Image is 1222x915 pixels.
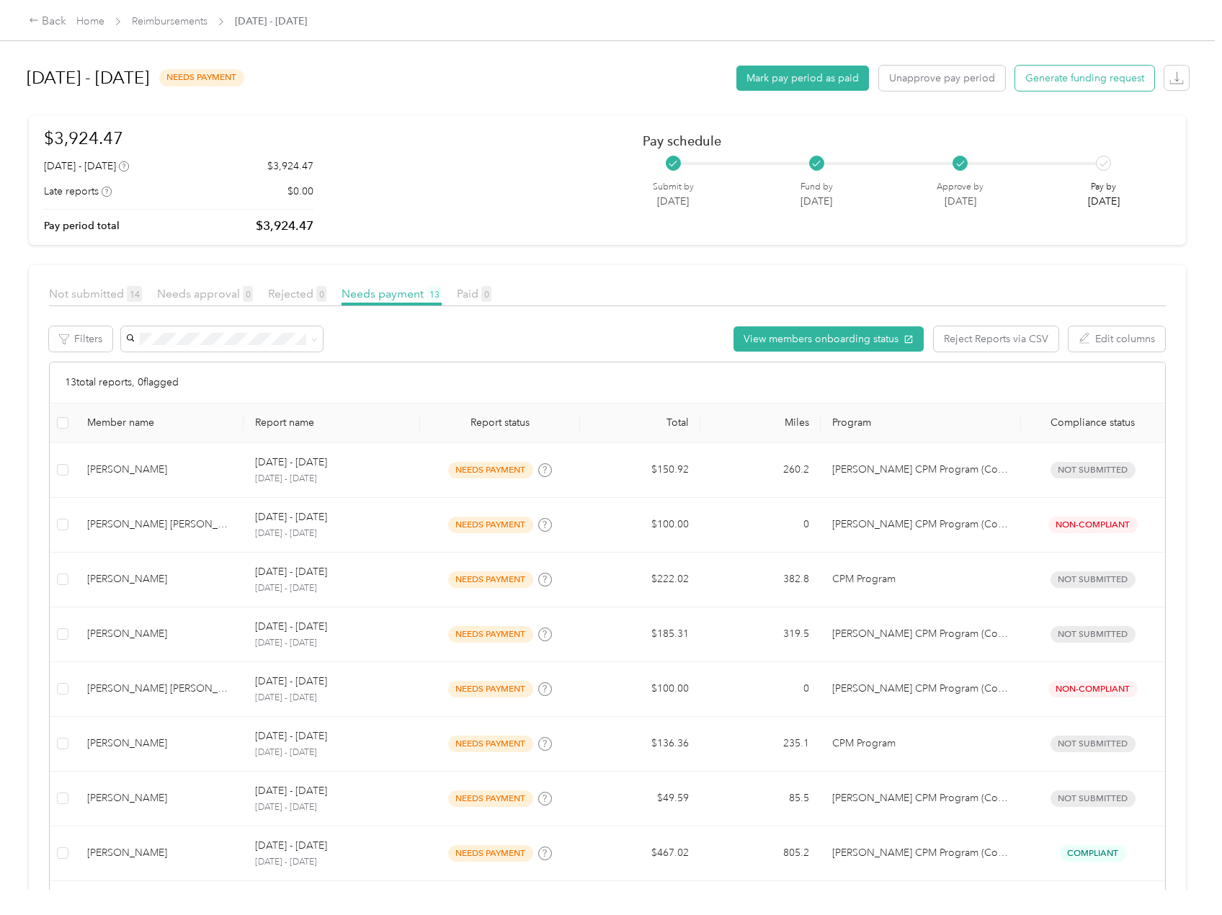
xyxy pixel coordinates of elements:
[1025,71,1144,86] span: Generate funding request
[255,582,409,595] p: [DATE] - [DATE]
[580,772,700,826] td: $49.59
[700,443,821,498] td: 260.2
[87,517,233,532] div: [PERSON_NAME] [PERSON_NAME]
[1141,834,1222,915] iframe: Everlance-gr Chat Button Frame
[255,728,327,744] p: [DATE] - [DATE]
[1015,66,1154,91] button: Generate funding request
[832,736,1009,751] p: CPM Program
[879,66,1005,91] button: Unapprove pay period
[821,826,1021,881] td: T. Disney CPM Program (Compliance)
[712,416,809,429] div: Miles
[653,194,694,209] p: [DATE]
[448,736,533,752] span: needs payment
[287,184,313,199] p: $0.00
[580,607,700,662] td: $185.31
[821,553,1021,607] td: CPM Program
[87,571,233,587] div: [PERSON_NAME]
[448,571,533,588] span: needs payment
[243,286,253,302] span: 0
[267,159,313,174] p: $3,924.47
[592,416,689,429] div: Total
[432,416,568,429] span: Report status
[255,801,409,814] p: [DATE] - [DATE]
[448,626,533,643] span: needs payment
[821,498,1021,553] td: T. Disney CPM Program (Compliance)
[832,845,1009,861] p: [PERSON_NAME] CPM Program (Compliance)
[448,845,533,862] span: needs payment
[87,416,233,429] div: Member name
[832,626,1009,642] p: [PERSON_NAME] CPM Program (Compliance)
[643,133,1146,148] h2: Pay schedule
[1048,517,1138,533] span: Non-Compliant
[1088,194,1120,209] p: [DATE]
[1051,736,1136,752] span: Not submitted
[268,287,326,300] span: Rejected
[44,159,129,174] div: [DATE] - [DATE]
[255,564,327,580] p: [DATE] - [DATE]
[700,772,821,826] td: 85.5
[44,184,112,199] div: Late reports
[29,13,66,30] div: Back
[255,783,327,799] p: [DATE] - [DATE]
[700,498,821,553] td: 0
[132,15,208,27] a: Reimbursements
[821,443,1021,498] td: T. Disney CPM Program (Compliance)
[87,462,233,478] div: [PERSON_NAME]
[800,181,833,194] p: Fund by
[937,194,984,209] p: [DATE]
[800,194,833,209] p: [DATE]
[700,662,821,717] td: 0
[1051,790,1136,807] span: Not submitted
[235,14,307,29] span: [DATE] - [DATE]
[1069,326,1165,352] button: Edit columns
[76,403,244,443] th: Member name
[700,553,821,607] td: 382.8
[427,286,442,302] span: 13
[653,181,694,194] p: Submit by
[832,462,1009,478] p: [PERSON_NAME] CPM Program (Compliance)
[580,717,700,772] td: $136.36
[448,790,533,807] span: needs payment
[255,509,327,525] p: [DATE] - [DATE]
[481,286,491,302] span: 0
[580,662,700,717] td: $100.00
[255,674,327,689] p: [DATE] - [DATE]
[580,826,700,881] td: $467.02
[937,181,984,194] p: Approve by
[448,462,533,478] span: needs payment
[1033,416,1154,429] span: Compliance status
[821,607,1021,662] td: T. Disney CPM Program (Compliance)
[87,790,233,806] div: [PERSON_NAME]
[255,856,409,869] p: [DATE] - [DATE]
[316,286,326,302] span: 0
[1051,571,1136,588] span: Not submitted
[255,473,409,486] p: [DATE] - [DATE]
[255,619,327,635] p: [DATE] - [DATE]
[157,287,253,300] span: Needs approval
[832,571,1009,587] p: CPM Program
[256,217,313,235] p: $3,924.47
[159,69,244,86] span: needs payment
[832,681,1009,697] p: [PERSON_NAME] CPM Program (Compliance)
[1060,845,1126,862] span: Compliant
[255,838,327,854] p: [DATE] - [DATE]
[448,681,533,697] span: needs payment
[1051,626,1136,643] span: Not submitted
[934,326,1058,352] button: Reject Reports via CSV
[733,326,924,352] button: View members onboarding status
[1088,181,1120,194] p: Pay by
[87,736,233,751] div: [PERSON_NAME]
[50,362,1165,403] div: 13 total reports, 0 flagged
[44,218,120,233] p: Pay period total
[1051,462,1136,478] span: Not submitted
[44,125,313,151] h1: $3,924.47
[821,403,1021,443] th: Program
[342,287,442,300] span: Needs payment
[580,553,700,607] td: $222.02
[255,692,409,705] p: [DATE] - [DATE]
[821,772,1021,826] td: T. Disney CPM Program (Compliance)
[700,717,821,772] td: 235.1
[87,681,233,697] div: [PERSON_NAME] [PERSON_NAME]
[49,287,142,300] span: Not submitted
[76,15,104,27] a: Home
